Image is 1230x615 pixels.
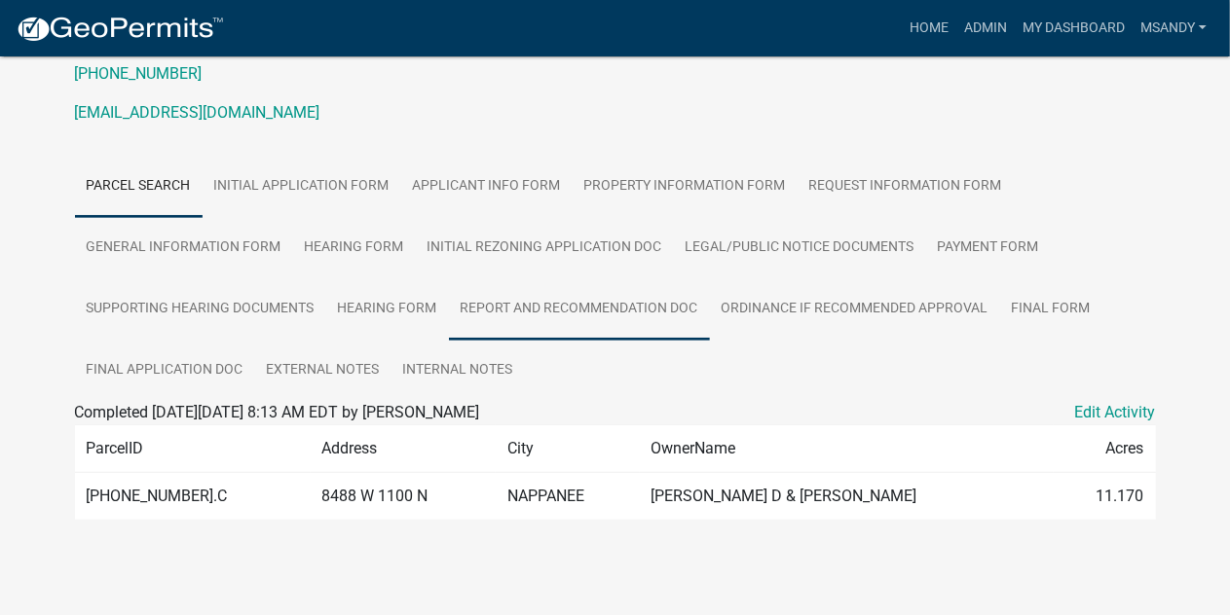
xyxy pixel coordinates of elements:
a: Initial Rezoning Application Doc [416,217,674,279]
a: Property Information Form [573,156,798,218]
a: Hearing Form [293,217,416,279]
a: External Notes [255,340,391,402]
a: Hearing Form [326,278,449,341]
td: ParcelID [75,425,311,473]
td: [PHONE_NUMBER].C [75,473,311,521]
a: [PHONE_NUMBER] [75,64,203,83]
a: Report and Recommendation Doc [449,278,710,341]
a: Edit Activity [1075,401,1156,424]
a: Initial Application Form [203,156,401,218]
span: Completed [DATE][DATE] 8:13 AM EDT by [PERSON_NAME] [75,403,480,421]
a: Parcel search [75,156,203,218]
td: City [496,425,640,473]
a: [EMAIL_ADDRESS][DOMAIN_NAME] [75,103,320,122]
td: OwnerName [640,425,1054,473]
a: msandy [1133,10,1214,47]
a: Payment Form [926,217,1051,279]
td: [PERSON_NAME] D & [PERSON_NAME] [640,473,1054,521]
a: My Dashboard [1015,10,1133,47]
td: Address [311,425,496,473]
a: Internal Notes [391,340,525,402]
a: Final Form [1000,278,1102,341]
a: Ordinance if Recommended Approval [710,278,1000,341]
td: 8488 W 1100 N [311,473,496,521]
a: Admin [956,10,1015,47]
td: Acres [1054,425,1156,473]
a: Final Application Doc [75,340,255,402]
a: General Information Form [75,217,293,279]
a: Home [902,10,956,47]
td: NAPPANEE [496,473,640,521]
a: Request Information Form [798,156,1014,218]
a: Supporting Hearing Documents [75,278,326,341]
td: 11.170 [1054,473,1156,521]
a: Legal/Public Notice Documents [674,217,926,279]
a: Applicant Info Form [401,156,573,218]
